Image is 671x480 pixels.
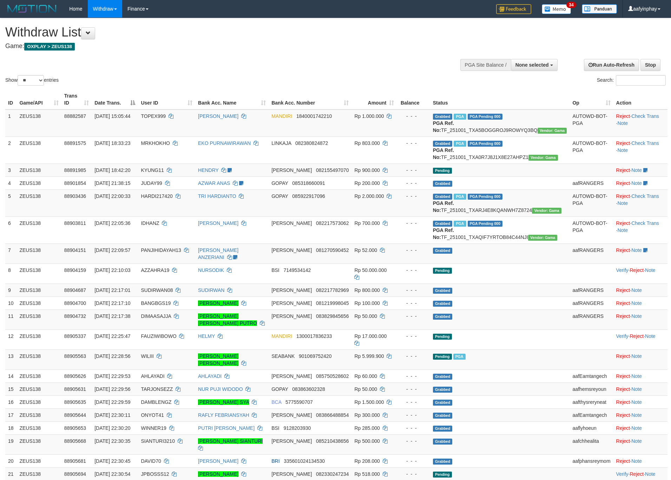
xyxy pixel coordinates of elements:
a: Reject [616,386,630,392]
td: ZEUS138 [17,395,61,408]
span: Grabbed [433,221,453,227]
a: Reject [616,412,630,418]
span: LINKAJA [271,140,291,146]
span: [PERSON_NAME] [271,220,312,226]
span: 34 [566,2,576,8]
td: AUTOWD-BOT-PGA [570,216,613,244]
span: 88891985 [64,167,86,173]
span: TOPEX999 [141,113,166,119]
div: - - - [400,333,427,340]
a: Note [645,471,656,477]
span: Rp 50.000.000 [354,267,387,273]
th: Balance [397,89,430,109]
td: ZEUS138 [17,109,61,137]
span: Copy 082380824872 to clipboard [295,140,328,146]
div: - - - [400,386,427,393]
a: Note [631,458,642,464]
a: Reject [616,425,630,431]
span: SEABANK [271,353,295,359]
td: 7 [5,244,17,264]
input: Search: [616,75,666,86]
td: 1 [5,109,17,137]
td: 10 [5,296,17,309]
span: [DATE] 18:42:20 [94,167,130,173]
span: MANDIRI [271,113,292,119]
span: Copy 081219998045 to clipboard [316,300,349,306]
td: · [613,244,667,264]
div: - - - [400,313,427,320]
span: [DATE] 22:17:01 [94,287,130,293]
span: Vendor URL: https://trx31.1velocity.biz [538,128,567,134]
a: Verify [616,471,629,477]
img: panduan.png [582,4,617,14]
span: WILIII [141,353,154,359]
td: 11 [5,309,17,329]
span: MRKHOKHO [141,140,170,146]
a: Note [631,438,642,444]
td: ZEUS138 [17,369,61,382]
span: IDHANZ [141,220,159,226]
span: Pending [433,168,452,174]
span: Pending [433,268,452,274]
span: Rp 5.999.900 [354,353,384,359]
th: Bank Acc. Name: activate to sort column ascending [195,89,269,109]
a: Reject [616,373,630,379]
a: [PERSON_NAME] [PERSON_NAME] [198,353,238,366]
span: [DATE] 15:05:44 [94,113,130,119]
a: Run Auto-Refresh [584,59,639,71]
span: Copy 901069752420 to clipboard [299,353,331,359]
td: · · [613,216,667,244]
td: TF_251001_TXA0R7J8J1X8E27AHPZ1 [430,136,570,164]
th: Action [613,89,667,109]
td: AUTOWD-BOT-PGA [570,136,613,164]
span: Copy 082217573062 to clipboard [316,220,349,226]
span: Rp 200.000 [354,180,380,186]
td: ZEUS138 [17,309,61,329]
td: ZEUS138 [17,136,61,164]
a: Reject [616,247,630,253]
a: NURSODIK [198,267,224,273]
td: 9 [5,284,17,296]
span: HARDI217420 [141,193,172,199]
span: 88904159 [64,267,86,273]
span: [DATE] 22:17:10 [94,300,130,306]
span: Copy 083829845656 to clipboard [316,313,349,319]
td: 3 [5,164,17,176]
span: [DATE] 22:29:56 [94,386,130,392]
span: Rp 803.000 [354,140,380,146]
td: · [613,369,667,382]
span: PGA Pending [468,114,503,120]
div: - - - [400,167,427,174]
a: Stop [640,59,660,71]
th: Bank Acc. Number: activate to sort column ascending [269,89,351,109]
span: Grabbed [433,374,453,380]
span: 88904151 [64,247,86,253]
a: Note [631,300,642,306]
td: ZEUS138 [17,329,61,349]
span: Copy 085318660091 to clipboard [292,180,325,186]
span: Grabbed [433,248,453,254]
a: [PERSON_NAME] [198,113,238,119]
td: · · [613,189,667,216]
span: Rp 17.000.000 [354,333,387,339]
span: [PERSON_NAME] [271,300,312,306]
td: · [613,349,667,369]
a: Reject [616,287,630,293]
div: - - - [400,267,427,274]
span: [DATE] 18:33:23 [94,140,130,146]
span: BANGBGS19 [141,300,171,306]
th: Game/API: activate to sort column ascending [17,89,61,109]
a: Note [645,333,656,339]
img: Button%20Memo.svg [542,4,571,14]
td: aafEamtangech [570,369,613,382]
span: Marked by aafnoeunsreypich [454,114,466,120]
td: aafhemsreyoun [570,382,613,395]
a: Note [631,247,642,253]
span: Copy 082217782969 to clipboard [316,287,349,293]
th: Amount: activate to sort column ascending [351,89,397,109]
td: ZEUS138 [17,284,61,296]
span: Grabbed [433,194,453,200]
img: Feedback.jpg [496,4,531,14]
span: SUDIRWAN08 [141,287,173,293]
b: PGA Ref. No: [433,120,454,133]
